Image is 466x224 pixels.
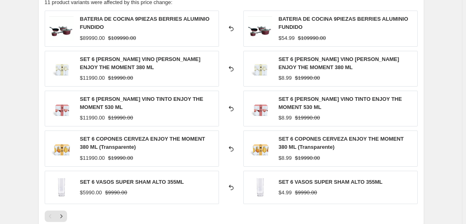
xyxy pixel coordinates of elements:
[298,34,326,42] strike: $109990.00
[80,189,102,197] div: $5990.00
[108,74,133,82] strike: $19990.00
[279,74,292,82] div: $8.99
[295,114,320,122] strike: $19990.00
[80,136,205,150] span: SET 6 COPONES CERVEZA ENJOY THE MOMENT 380 ML (Transparente)
[279,136,404,150] span: SET 6 COPONES CERVEZA ENJOY THE MOMENT 380 ML (Transparente)
[279,189,292,197] div: $4.99
[80,179,184,185] span: SET 6 VASOS SUPER SHAM ALTO 355ML
[80,74,105,82] div: $11990.00
[80,154,105,162] div: $11990.00
[105,189,127,197] strike: $9990.00
[108,154,133,162] strike: $19990.00
[80,34,105,42] div: $89990.00
[248,16,272,41] img: KW-AL0908B_80x.png
[49,96,74,121] img: 260526_p_80x.png
[295,74,320,82] strike: $19990.00
[80,56,201,70] span: SET 6 [PERSON_NAME] VINO [PERSON_NAME] ENJOY THE MOMENT 380 ML
[49,16,74,41] img: KW-AL0908B_80x.png
[80,114,105,122] div: $11990.00
[248,137,272,161] img: 6dd8a315-dc75-4d6f-b469-96c39cd74c54-260571_p_80x.png
[279,96,402,110] span: SET 6 [PERSON_NAME] VINO TINTO ENJOY THE MOMENT 530 ML
[45,211,67,222] nav: Pagination
[108,34,136,42] strike: $109990.00
[295,189,317,197] strike: $9990.00
[248,96,272,121] img: 260526_p_80x.png
[295,154,320,162] strike: $19990.00
[49,175,74,200] img: 1661-SET_ind_80x.jpg
[248,57,272,81] img: 260533_p_80x.png
[56,211,67,222] button: Next
[49,137,74,161] img: 6dd8a315-dc75-4d6f-b469-96c39cd74c54-260571_p_80x.png
[49,57,74,81] img: 260533_p_80x.png
[279,56,399,70] span: SET 6 [PERSON_NAME] VINO [PERSON_NAME] ENJOY THE MOMENT 380 ML
[80,96,204,110] span: SET 6 [PERSON_NAME] VINO TINTO ENJOY THE MOMENT 530 ML
[279,179,383,185] span: SET 6 VASOS SUPER SHAM ALTO 355ML
[80,16,210,30] span: BATERIA DE COCINA 9PIEZAS BERRIES ALUMINIO FUNDIDO
[279,154,292,162] div: $8.99
[279,34,295,42] div: $54.99
[279,16,408,30] span: BATERIA DE COCINA 9PIEZAS BERRIES ALUMINIO FUNDIDO
[108,114,133,122] strike: $19990.00
[279,114,292,122] div: $8.99
[248,175,272,200] img: 1661-SET_ind_80x.jpg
